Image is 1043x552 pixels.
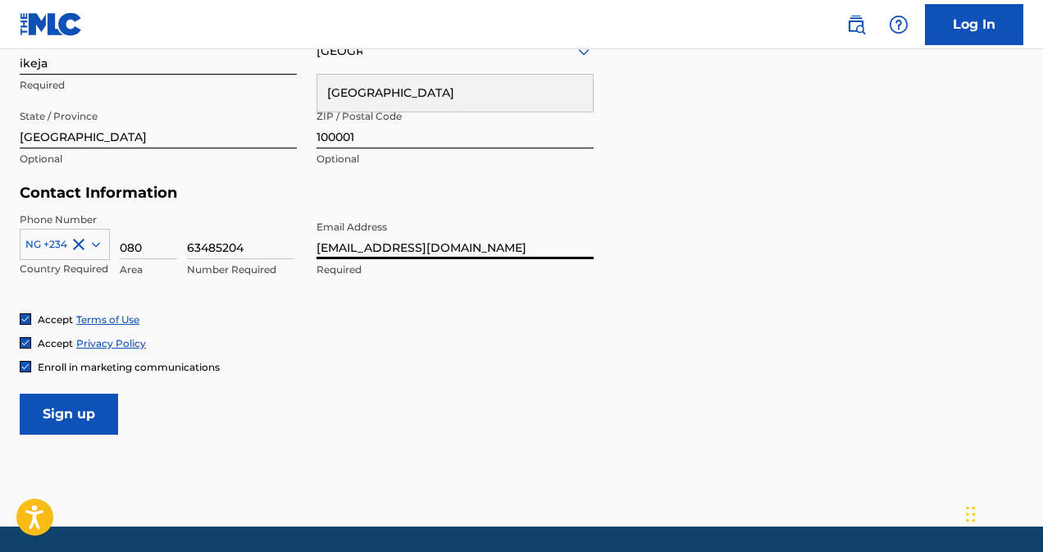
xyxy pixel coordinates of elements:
[20,314,30,324] img: checkbox
[120,262,177,277] p: Area
[20,78,297,93] p: Required
[317,75,593,112] div: [GEOGRAPHIC_DATA]
[76,337,146,349] a: Privacy Policy
[882,8,915,41] div: Help
[20,12,83,36] img: MLC Logo
[317,262,594,277] p: Required
[317,152,594,167] p: Optional
[20,394,118,435] input: Sign up
[20,184,594,203] h5: Contact Information
[187,262,294,277] p: Number Required
[20,338,30,348] img: checkbox
[925,4,1023,45] a: Log In
[889,15,909,34] img: help
[38,361,220,373] span: Enroll in marketing communications
[961,473,1043,552] iframe: Chat Widget
[840,8,872,41] a: Public Search
[966,490,976,539] div: Drag
[846,15,866,34] img: search
[20,262,110,276] p: Country Required
[20,152,297,167] p: Optional
[38,313,73,326] span: Accept
[38,337,73,349] span: Accept
[76,313,139,326] a: Terms of Use
[20,362,30,372] img: checkbox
